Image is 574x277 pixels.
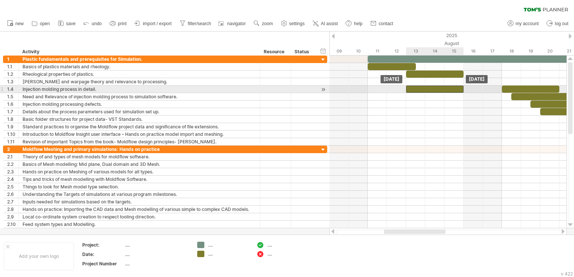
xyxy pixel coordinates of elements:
[82,19,104,29] a: undo
[320,86,327,93] div: scroll to activity
[7,93,18,100] div: 1.5
[23,93,256,100] div: Need and Relevance of injection molding process to simulation software.
[227,21,246,26] span: navigator
[7,78,18,85] div: 1.3
[23,123,256,130] div: Standard practices to organise the Moldflow project data and significance of file extensions.
[92,21,102,26] span: undo
[188,21,211,26] span: filter/search
[521,47,540,55] div: Tuesday, 19 August 2025
[23,221,256,228] div: Feed system types and Modelling.
[267,251,308,257] div: ....
[545,19,571,29] a: log out
[66,21,76,26] span: save
[23,146,256,153] div: Moldflow Meshing and primary simulations: Hands on practice
[387,47,406,55] div: Tuesday, 12 August 2025
[23,153,256,160] div: Theory of and types of mesh models for moldflow software.
[82,260,124,267] div: Project Number
[118,21,127,26] span: print
[379,21,393,26] span: contact
[7,221,18,228] div: 2.10
[4,242,74,270] div: Add your own logo
[23,191,256,198] div: Understanding the Targets of simulations at various program milestones.
[311,19,340,29] a: AI assist
[23,101,256,108] div: Injection molding processing defects.
[264,48,287,56] div: Resource
[208,242,249,248] div: ....
[7,71,18,78] div: 1.2
[217,19,248,29] a: navigator
[7,131,18,138] div: 1.10
[444,47,464,55] div: Friday, 15 August 2025
[7,153,18,160] div: 2.1
[56,19,78,29] a: save
[464,47,483,55] div: Saturday, 16 August 2025
[381,75,402,83] div: [DATE]
[82,251,124,257] div: Date:
[502,47,521,55] div: Monday, 18 August 2025
[289,21,305,26] span: settings
[7,116,18,123] div: 1.8
[7,146,18,153] div: 2
[425,47,444,55] div: Thursday, 14 August 2025
[125,242,188,248] div: ....
[23,161,256,168] div: Basics of Mesh modelling: Mid plane, Dual domain and 3D Mesh.
[23,198,256,205] div: Inputs needed for simulations based on the targets.
[7,108,18,115] div: 1.7
[540,47,559,55] div: Wednesday, 20 August 2025
[7,176,18,183] div: 2.4
[7,123,18,130] div: 1.9
[329,47,349,55] div: Saturday, 9 August 2025
[7,198,18,205] div: 2.7
[23,131,256,138] div: Introduction to Moldflow Insight user interface – Hands on practice model import and meshing.
[321,21,338,26] span: AI assist
[369,19,396,29] a: contact
[7,191,18,198] div: 2.6
[555,21,568,26] span: log out
[252,19,275,29] a: zoom
[23,213,256,220] div: Local co-ordinate system creation to respect tooling direction.
[208,251,249,257] div: ....
[178,19,213,29] a: filter/search
[483,47,502,55] div: Sunday, 17 August 2025
[23,176,256,183] div: Tips and tricks of mesh modelling with Moldflow Software.
[108,19,129,29] a: print
[82,242,124,248] div: Project:
[354,21,363,26] span: help
[516,21,539,26] span: my account
[125,251,188,257] div: ....
[23,86,256,93] div: Injection molding process in detail.
[23,78,256,85] div: [PERSON_NAME] and warpage theory and relevance to processing.
[23,63,256,70] div: Basics of plastics materials and rheology.
[295,48,311,56] div: Status
[40,21,50,26] span: open
[22,48,256,56] div: Activity
[23,168,256,175] div: Hands on practice on Meshing of various models for all types.
[23,116,256,123] div: Basic folder structures for project data- VST Standards.
[23,56,256,63] div: Plastic fundamentals and prerequisites for Simulation.
[7,183,18,190] div: 2.5
[7,213,18,220] div: 2.9
[7,56,18,63] div: 1
[23,183,256,190] div: Things to look for Mesh model type selection.
[125,260,188,267] div: ....
[23,71,256,78] div: Rheological properties of plastics.
[133,19,174,29] a: import / export
[5,19,26,29] a: new
[406,47,425,55] div: Wednesday, 13 August 2025
[7,86,18,93] div: 1.4
[7,168,18,175] div: 2.3
[344,19,365,29] a: help
[262,21,273,26] span: zoom
[7,206,18,213] div: 2.8
[23,138,256,145] div: Revision of important Topics from the book- Moldflow design principles- [PERSON_NAME].
[561,271,573,277] div: v 422
[143,21,172,26] span: import / export
[15,21,24,26] span: new
[279,19,307,29] a: settings
[506,19,541,29] a: my account
[7,63,18,70] div: 1.1
[23,206,256,213] div: Hands on practice: Importing the CAD data and Mesh modelling of various simple to complex CAD mod...
[7,161,18,168] div: 2.2
[267,242,308,248] div: ....
[7,101,18,108] div: 1.6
